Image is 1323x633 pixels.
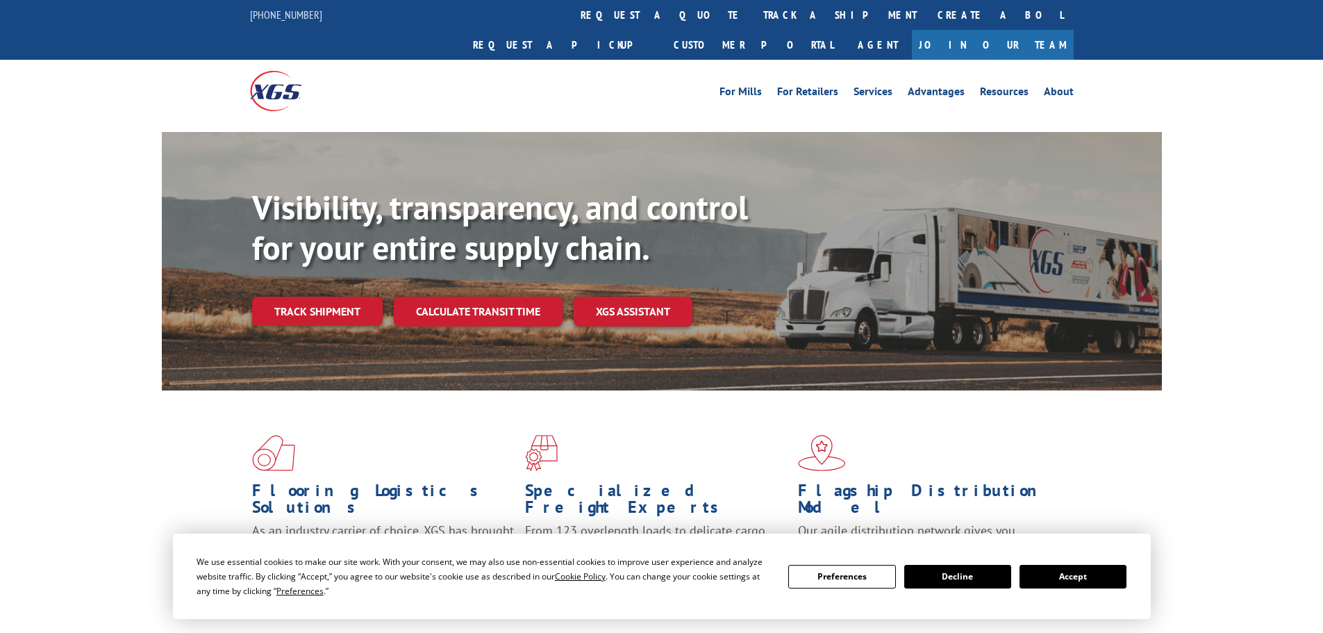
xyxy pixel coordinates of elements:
[525,482,788,523] h1: Specialized Freight Experts
[1020,565,1126,589] button: Accept
[904,565,1011,589] button: Decline
[252,186,748,269] b: Visibility, transparency, and control for your entire supply chain.
[719,86,762,101] a: For Mills
[798,435,846,471] img: xgs-icon-flagship-distribution-model-red
[844,30,912,60] a: Agent
[276,585,324,597] span: Preferences
[250,8,322,22] a: [PHONE_NUMBER]
[788,565,895,589] button: Preferences
[463,30,663,60] a: Request a pickup
[197,554,772,598] div: We use essential cookies to make our site work. With your consent, we may also use non-essential ...
[574,297,692,327] a: XGS ASSISTANT
[663,30,844,60] a: Customer Portal
[798,523,1054,555] span: Our agile distribution network gives you nationwide inventory management on demand.
[173,534,1151,619] div: Cookie Consent Prompt
[252,482,515,523] h1: Flooring Logistics Solutions
[798,482,1060,523] h1: Flagship Distribution Model
[854,86,892,101] a: Services
[912,30,1074,60] a: Join Our Team
[525,435,558,471] img: xgs-icon-focused-on-flooring-red
[908,86,965,101] a: Advantages
[1044,86,1074,101] a: About
[555,570,606,582] span: Cookie Policy
[394,297,563,327] a: Calculate transit time
[777,86,838,101] a: For Retailers
[525,523,788,584] p: From 123 overlength loads to delicate cargo, our experienced staff knows the best way to move you...
[252,297,383,326] a: Track shipment
[252,435,295,471] img: xgs-icon-total-supply-chain-intelligence-red
[252,523,514,572] span: As an industry carrier of choice, XGS has brought innovation and dedication to flooring logistics...
[980,86,1029,101] a: Resources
